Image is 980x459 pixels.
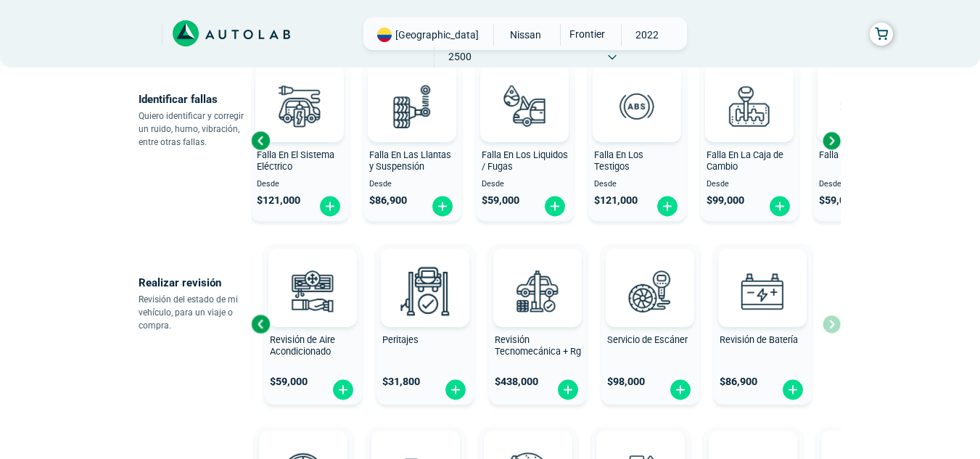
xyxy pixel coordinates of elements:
[707,194,744,207] span: $ 99,000
[250,313,271,335] div: Previous slide
[607,376,645,388] span: $ 98,000
[516,252,559,295] img: AD0BCuuxAAAAAElFTkSuQmCC
[257,194,300,207] span: $ 121,000
[594,149,643,173] span: Falla En Los Testigos
[270,334,335,357] span: Revisión de Aire Acondicionado
[561,24,612,44] span: FRONTIER
[139,109,251,149] p: Quiero identificar y corregir un ruido, humo, vibración, entre otras fallas.
[819,194,857,207] span: $ 59,000
[813,60,911,221] button: Falla En Los Frenos Desde $59,000
[820,130,842,152] div: Next slide
[482,149,568,173] span: Falla En Los Liquidos / Fugas
[707,180,793,189] span: Desde
[556,379,580,401] img: fi_plus-circle2.svg
[382,334,419,345] span: Peritajes
[251,60,349,221] button: Falla En El Sistema Eléctrico Desde $121,000
[380,74,444,138] img: diagnostic_suspension-v3.svg
[819,149,899,160] span: Falla En Los Frenos
[431,195,454,218] img: fi_plus-circle2.svg
[543,195,567,218] img: fi_plus-circle2.svg
[482,194,519,207] span: $ 59,000
[435,46,486,67] span: 2500
[250,130,271,152] div: Previous slide
[332,379,355,401] img: fi_plus-circle2.svg
[495,334,581,357] span: Revisión Tecnomecánica + Rg
[669,379,692,401] img: fi_plus-circle2.svg
[377,28,392,42] img: Flag of COLOMBIA
[403,252,447,295] img: AD0BCuuxAAAAAElFTkSuQmCC
[382,376,420,388] span: $ 31,800
[781,379,804,401] img: fi_plus-circle2.svg
[395,28,479,42] span: [GEOGRAPHIC_DATA]
[607,334,688,345] span: Servicio de Escáner
[495,376,538,388] span: $ 438,000
[369,180,456,189] span: Desde
[257,149,334,173] span: Falla En El Sistema Eléctrico
[707,149,783,173] span: Falla En La Caja de Cambio
[139,89,251,109] p: Identificar fallas
[628,252,672,295] img: AD0BCuuxAAAAAElFTkSuQmCC
[444,379,467,401] img: fi_plus-circle2.svg
[830,74,894,138] img: diagnostic_disco-de-freno-v3.svg
[720,334,798,345] span: Revisión de Batería
[701,60,799,221] button: Falla En La Caja de Cambio Desde $99,000
[819,180,905,189] span: Desde
[476,60,574,221] button: Falla En Los Liquidos / Fugas Desde $59,000
[594,194,638,207] span: $ 121,000
[281,259,345,323] img: aire_acondicionado-v3.svg
[714,244,812,405] button: Revisión de Batería $86,900
[489,244,587,405] button: Revisión Tecnomecánica + Rg $438,000
[363,60,461,221] button: Falla En Las Llantas y Suspensión Desde $86,900
[139,293,251,332] p: Revisión del estado de mi vehículo, para un viaje o compra.
[730,259,794,323] img: cambio_bateria-v3.svg
[500,24,551,46] span: NISSAN
[717,74,781,138] img: diagnostic_caja-de-cambios-v3.svg
[291,252,334,295] img: AD0BCuuxAAAAAElFTkSuQmCC
[257,180,343,189] span: Desde
[270,376,308,388] span: $ 59,000
[768,195,791,218] img: fi_plus-circle2.svg
[601,244,699,405] button: Servicio de Escáner $98,000
[369,194,407,207] span: $ 86,900
[139,273,251,293] p: Realizar revisión
[741,252,784,295] img: AD0BCuuxAAAAAElFTkSuQmCC
[376,244,474,405] button: Peritajes $31,800
[506,259,569,323] img: revision_tecno_mecanica-v3.svg
[594,180,680,189] span: Desde
[622,24,673,46] span: 2022
[656,195,679,218] img: fi_plus-circle2.svg
[268,74,332,138] img: diagnostic_bombilla-v3.svg
[264,244,362,405] button: Revisión de Aire Acondicionado $59,000
[393,259,457,323] img: peritaje-v3.svg
[588,60,686,221] button: Falla En Los Testigos Desde $121,000
[605,74,669,138] img: diagnostic_diagnostic_abs-v3.svg
[369,149,451,173] span: Falla En Las Llantas y Suspensión
[493,74,556,138] img: diagnostic_gota-de-sangre-v3.svg
[720,376,757,388] span: $ 86,900
[618,259,682,323] img: escaner-v3.svg
[318,195,342,218] img: fi_plus-circle2.svg
[482,180,568,189] span: Desde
